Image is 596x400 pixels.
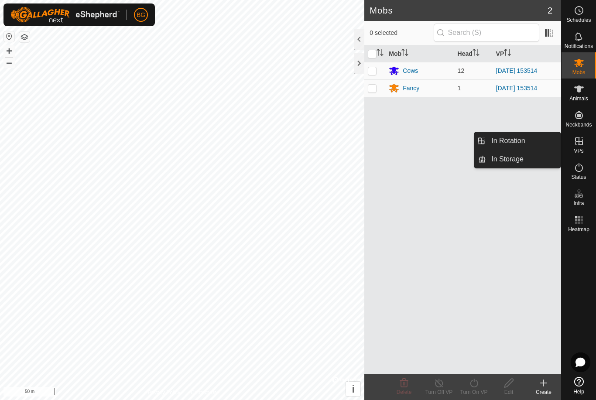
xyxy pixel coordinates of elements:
span: Infra [573,201,584,206]
span: Neckbands [565,122,592,127]
span: Animals [569,96,588,101]
span: Schedules [566,17,591,23]
span: Mobs [572,70,585,75]
a: Contact Us [191,389,216,397]
a: Privacy Policy [148,389,181,397]
th: VP [493,45,561,62]
p-sorticon: Activate to sort [473,50,480,57]
span: 12 [458,67,465,74]
a: Help [562,373,596,398]
span: Status [571,174,586,180]
span: In Rotation [491,136,525,146]
div: Edit [491,388,526,396]
th: Head [454,45,493,62]
span: Heatmap [568,227,589,232]
button: – [4,57,14,68]
img: Gallagher Logo [10,7,120,23]
a: [DATE] 153514 [496,67,538,74]
button: Reset Map [4,31,14,42]
span: 1 [458,85,461,92]
span: Help [573,389,584,394]
span: Delete [397,389,412,395]
div: Turn On VP [456,388,491,396]
p-sorticon: Activate to sort [401,50,408,57]
button: + [4,46,14,56]
div: Fancy [403,84,419,93]
span: i [352,383,355,395]
div: Turn Off VP [421,388,456,396]
span: VPs [574,148,583,154]
th: Mob [385,45,454,62]
div: Cows [403,66,418,75]
input: Search (S) [434,24,539,42]
span: BG [137,10,145,20]
a: In Storage [486,150,561,168]
span: In Storage [491,154,524,164]
h2: Mobs [370,5,548,16]
span: 2 [548,4,552,17]
li: In Storage [474,150,561,168]
div: Create [526,388,561,396]
a: In Rotation [486,132,561,150]
a: [DATE] 153514 [496,85,538,92]
li: In Rotation [474,132,561,150]
p-sorticon: Activate to sort [377,50,384,57]
span: Notifications [565,44,593,49]
p-sorticon: Activate to sort [504,50,511,57]
button: Map Layers [19,32,30,42]
button: i [346,382,360,396]
span: 0 selected [370,28,433,38]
